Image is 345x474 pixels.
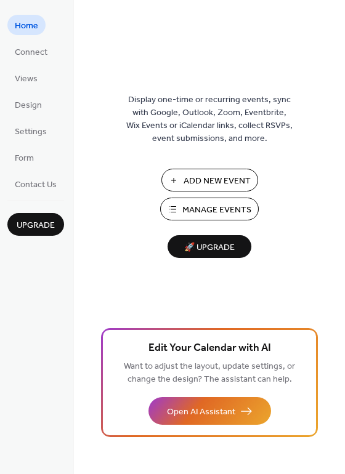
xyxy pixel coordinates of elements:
[7,174,64,194] a: Contact Us
[7,41,55,62] a: Connect
[148,397,271,425] button: Open AI Assistant
[167,406,235,419] span: Open AI Assistant
[126,94,293,145] span: Display one-time or recurring events, sync with Google, Outlook, Zoom, Eventbrite, Wix Events or ...
[15,99,42,112] span: Design
[15,126,47,139] span: Settings
[15,152,34,165] span: Form
[175,239,244,256] span: 🚀 Upgrade
[168,235,251,258] button: 🚀 Upgrade
[7,147,41,167] a: Form
[7,68,45,88] a: Views
[15,73,38,86] span: Views
[184,175,251,188] span: Add New Event
[15,46,47,59] span: Connect
[148,340,271,357] span: Edit Your Calendar with AI
[7,213,64,236] button: Upgrade
[160,198,259,220] button: Manage Events
[17,219,55,232] span: Upgrade
[7,15,46,35] a: Home
[15,20,38,33] span: Home
[124,358,295,388] span: Want to adjust the layout, update settings, or change the design? The assistant can help.
[182,204,251,217] span: Manage Events
[7,94,49,114] a: Design
[7,121,54,141] a: Settings
[161,169,258,191] button: Add New Event
[15,179,57,191] span: Contact Us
